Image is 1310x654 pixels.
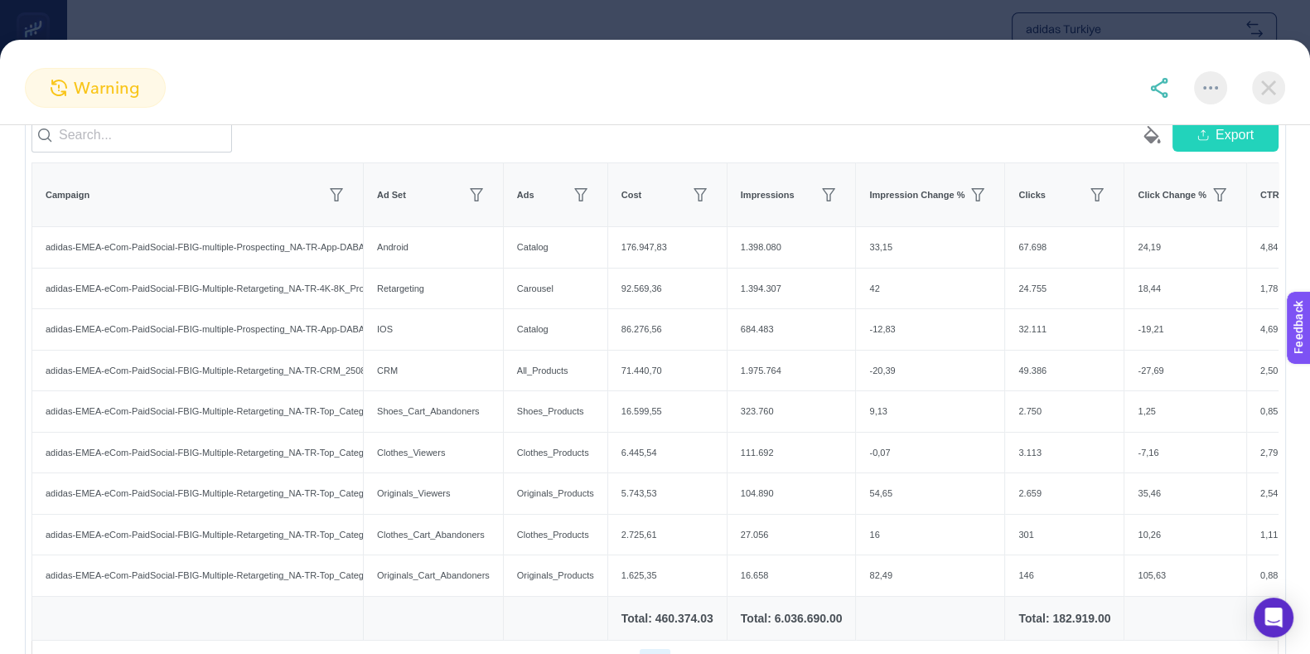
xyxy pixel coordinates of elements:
[856,391,1004,432] div: 9,13
[728,227,856,268] div: 1.398.080
[1172,119,1279,152] button: Export
[608,351,727,391] div: 71.440,70
[856,515,1004,555] div: 16
[504,515,607,555] div: Clothes_Products
[504,433,607,473] div: Clothes_Products
[728,473,856,514] div: 104.890
[728,555,856,596] div: 16.658
[1254,598,1293,637] div: Open Intercom Messenger
[1005,227,1124,268] div: 67.698
[741,188,795,202] span: Impressions
[377,188,406,202] span: Ad Set
[1124,227,1246,268] div: 24,19
[1124,391,1246,432] div: 1,25
[728,515,856,555] div: 27.056
[1124,515,1246,555] div: 10,26
[608,555,727,596] div: 1.625,35
[504,473,607,514] div: Originals_Products
[31,118,232,153] input: Search...
[1005,515,1124,555] div: 301
[1149,78,1169,98] img: share
[364,269,503,309] div: Retargeting
[741,610,843,627] div: Total: 6.036.690.00
[621,188,641,202] span: Cost
[364,555,503,596] div: Originals_Cart_Abandoners
[856,351,1004,391] div: -20,39
[608,227,727,268] div: 176.947,83
[608,473,727,514] div: 5.743,53
[364,351,503,391] div: CRM
[1005,309,1124,350] div: 32.111
[1124,269,1246,309] div: 18,44
[728,309,856,350] div: 684.483
[728,269,856,309] div: 1.394.307
[1005,391,1124,432] div: 2.750
[364,473,503,514] div: Originals_Viewers
[32,269,363,309] div: adidas-EMEA-eCom-PaidSocial-FBIG-Multiple-Retargeting_NA-TR-4K-8K_Products_DPA-2508
[46,188,89,202] span: Campaign
[504,309,607,350] div: Catalog
[32,309,363,350] div: adidas-EMEA-eCom-PaidSocial-FBIG-multiple-Prospecting_NA-TR-App-DABA-2508
[856,309,1004,350] div: -12,83
[1018,610,1110,627] div: Total: 182.919.00
[608,269,727,309] div: 92.569,36
[608,309,727,350] div: 86.276,56
[504,555,607,596] div: Originals_Products
[1138,188,1206,202] span: Click Change %
[364,515,503,555] div: Clothes_Cart_Abandoners
[1018,188,1045,202] span: Clicks
[504,351,607,391] div: All_Products
[1203,86,1218,90] img: More options
[608,515,727,555] div: 2.725,61
[856,433,1004,473] div: -0,07
[728,351,856,391] div: 1.975.764
[1124,351,1246,391] div: -27,69
[74,75,140,100] span: warning
[728,391,856,432] div: 323.760
[856,555,1004,596] div: 82,49
[869,188,964,202] span: Impression Change %
[1005,269,1124,309] div: 24.755
[32,515,363,555] div: adidas-EMEA-eCom-PaidSocial-FBIG-Multiple-Retargeting_NA-TR-Top_Category_Cart_Abandoners_2508
[856,269,1004,309] div: 42
[856,473,1004,514] div: 54,65
[728,433,856,473] div: 111.692
[1124,433,1246,473] div: -7,16
[1124,309,1246,350] div: -19,21
[364,227,503,268] div: Android
[364,433,503,473] div: Clothes_Viewers
[32,473,363,514] div: adidas-EMEA-eCom-PaidSocial-FBIG-Multiple-Retargeting_NA-TR-Top_Category_Viewers_2508
[1005,555,1124,596] div: 146
[1124,473,1246,514] div: 35,46
[1252,71,1285,104] img: close-dialog
[1124,555,1246,596] div: 105,63
[364,309,503,350] div: IOS
[504,227,607,268] div: Catalog
[517,188,534,202] span: Ads
[32,391,363,432] div: adidas-EMEA-eCom-PaidSocial-FBIG-Multiple-Retargeting_NA-TR-Top_Category_Cart_Abandoners_2508
[32,433,363,473] div: adidas-EMEA-eCom-PaidSocial-FBIG-Multiple-Retargeting_NA-TR-Top_Category_Viewers_2508
[608,391,727,432] div: 16.599,55
[364,391,503,432] div: Shoes_Cart_Abandoners
[856,227,1004,268] div: 33,15
[51,80,67,96] img: warning
[32,555,363,596] div: adidas-EMEA-eCom-PaidSocial-FBIG-Multiple-Retargeting_NA-TR-Top_Category_Cart_Abandoners_2508
[1260,188,1279,202] span: CTR
[608,433,727,473] div: 6.445,54
[621,610,713,627] div: Total: 460.374.03
[504,391,607,432] div: Shoes_Products
[1005,473,1124,514] div: 2.659
[10,5,63,18] span: Feedback
[32,227,363,268] div: adidas-EMEA-eCom-PaidSocial-FBIG-multiple-Prospecting_NA-TR-App-DABA-2508
[32,351,363,391] div: adidas-EMEA-eCom-PaidSocial-FBIG-Multiple-Retargeting_NA-TR-CRM_2508
[1005,433,1124,473] div: 3.113
[1216,125,1254,145] span: Export
[504,269,607,309] div: Carousel
[1005,351,1124,391] div: 49.386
